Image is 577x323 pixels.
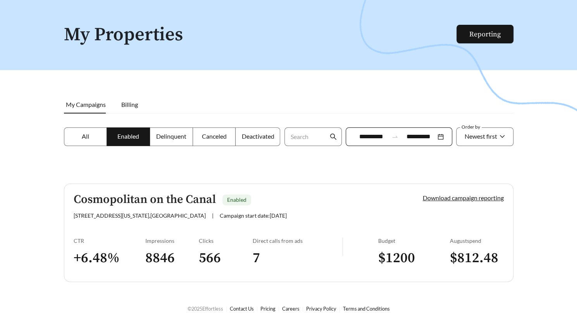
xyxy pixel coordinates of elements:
[378,249,450,267] h3: $ 1200
[202,132,227,140] span: Canceled
[241,132,274,140] span: Deactivated
[391,133,398,140] span: swap-right
[212,212,214,219] span: |
[121,101,138,108] span: Billing
[145,237,199,244] div: Impressions
[74,249,145,267] h3: + 6.48 %
[378,237,450,244] div: Budget
[465,132,497,140] span: Newest first
[342,237,343,256] img: line
[199,237,253,244] div: Clicks
[456,25,513,43] button: Reporting
[450,249,504,267] h3: $ 812.48
[145,249,199,267] h3: 8846
[156,132,186,140] span: Delinquent
[391,133,398,140] span: to
[74,193,216,206] h5: Cosmopolitan on the Canal
[64,25,457,45] h1: My Properties
[450,237,504,244] div: August spend
[253,249,342,267] h3: 7
[330,133,337,140] span: search
[423,194,504,201] a: Download campaign reporting
[74,237,145,244] div: CTR
[64,184,513,282] a: Cosmopolitan on the CanalEnabled[STREET_ADDRESS][US_STATE],[GEOGRAPHIC_DATA]|Campaign start date:...
[199,249,253,267] h3: 566
[117,132,139,140] span: Enabled
[66,101,106,108] span: My Campaigns
[253,237,342,244] div: Direct calls from ads
[227,196,246,203] span: Enabled
[74,212,206,219] span: [STREET_ADDRESS][US_STATE] , [GEOGRAPHIC_DATA]
[220,212,287,219] span: Campaign start date: [DATE]
[469,30,501,39] a: Reporting
[82,132,89,140] span: All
